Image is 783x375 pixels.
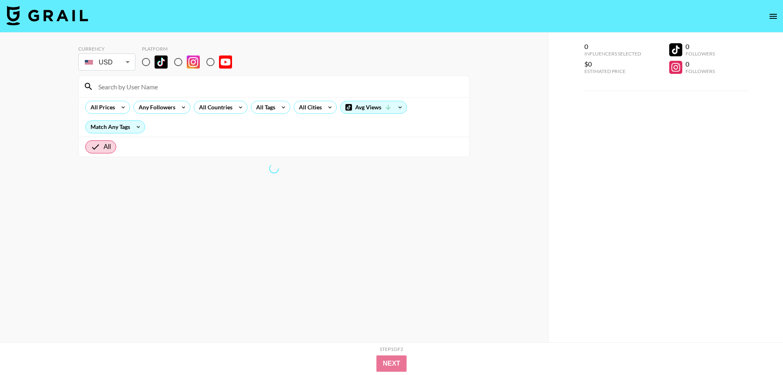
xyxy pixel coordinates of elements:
[341,101,407,113] div: Avg Views
[194,101,234,113] div: All Countries
[376,355,407,372] button: Next
[219,55,232,69] img: YouTube
[251,101,277,113] div: All Tags
[686,68,715,74] div: Followers
[765,8,781,24] button: open drawer
[380,346,403,352] div: Step 1 of 2
[686,60,715,68] div: 0
[86,101,117,113] div: All Prices
[584,68,641,74] div: Estimated Price
[134,101,177,113] div: Any Followers
[78,46,135,52] div: Currency
[686,51,715,57] div: Followers
[142,46,239,52] div: Platform
[155,55,168,69] img: TikTok
[294,101,323,113] div: All Cities
[686,42,715,51] div: 0
[584,42,641,51] div: 0
[104,142,111,152] span: All
[584,51,641,57] div: Influencers Selected
[80,55,134,69] div: USD
[86,121,145,133] div: Match Any Tags
[7,6,88,25] img: Grail Talent
[584,60,641,68] div: $0
[93,80,464,93] input: Search by User Name
[187,55,200,69] img: Instagram
[267,162,281,175] span: Refreshing lists, bookers, clients, countries, tags, cities, talent, talent...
